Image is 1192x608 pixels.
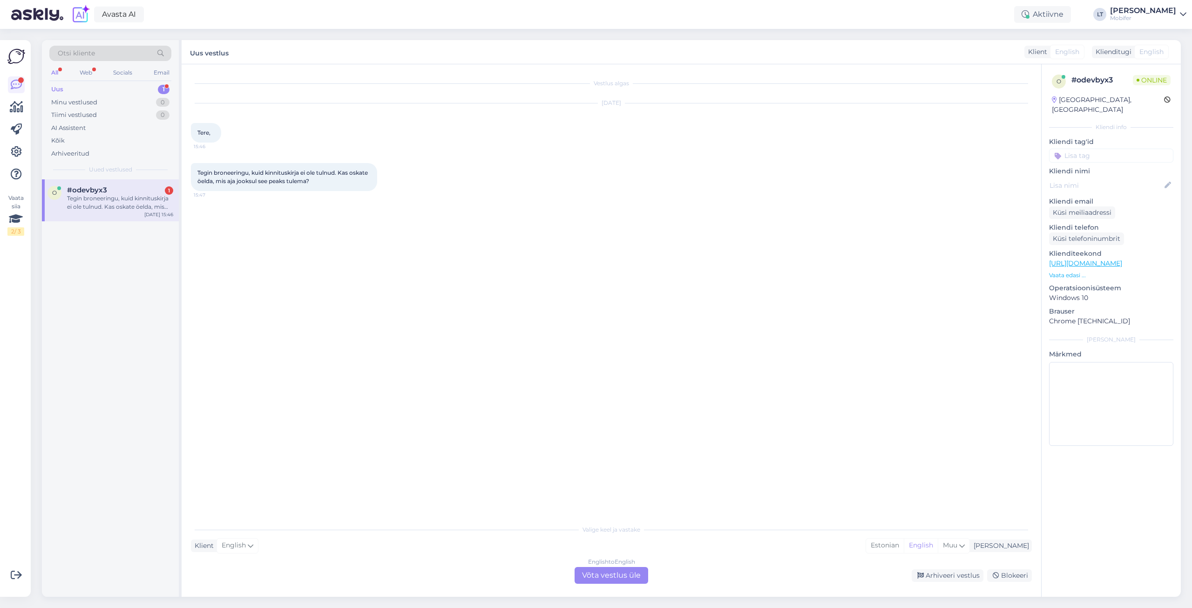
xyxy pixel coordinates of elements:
div: Arhiveeritud [51,149,89,158]
p: Brauser [1049,307,1173,316]
span: English [222,540,246,551]
div: English to English [588,558,635,566]
div: [DATE] [191,99,1032,107]
span: Otsi kliente [58,48,95,58]
p: Chrome [TECHNICAL_ID] [1049,316,1173,326]
span: 15:47 [194,191,229,198]
div: Kliendi info [1049,123,1173,131]
div: Uus [51,85,63,94]
span: English [1139,47,1164,57]
span: Muu [943,541,957,549]
div: Mobifer [1110,14,1176,22]
div: # odevbyx3 [1071,75,1133,86]
img: explore-ai [71,5,90,24]
div: Valige keel ja vastake [191,526,1032,534]
span: Tere, [197,129,210,136]
div: [PERSON_NAME] [1110,7,1176,14]
p: Kliendi nimi [1049,166,1173,176]
a: [URL][DOMAIN_NAME] [1049,259,1122,267]
span: Tegin broneeringu, kuid kinnituskirja ei ole tulnud. Kas oskate öelda, mis aja jooksul see peaks ... [197,169,369,184]
div: 1 [158,85,169,94]
div: Vestlus algas [191,79,1032,88]
p: Klienditeekond [1049,249,1173,259]
div: [PERSON_NAME] [1049,335,1173,344]
div: Klient [1024,47,1047,57]
p: Kliendi email [1049,197,1173,206]
span: 15:46 [194,143,229,150]
div: Tiimi vestlused [51,110,97,120]
div: Estonian [866,539,904,553]
div: Klient [191,541,214,551]
div: Küsi meiliaadressi [1049,206,1115,219]
div: Võta vestlus üle [575,567,648,584]
div: [DATE] 15:46 [144,211,173,218]
span: o [1057,78,1061,85]
p: Windows 10 [1049,293,1173,303]
p: Operatsioonisüsteem [1049,283,1173,293]
div: Aktiivne [1014,6,1071,23]
label: Uus vestlus [190,46,229,58]
div: LT [1093,8,1106,21]
div: Küsi telefoninumbrit [1049,232,1124,245]
div: Email [152,67,171,79]
div: 1 [165,186,173,195]
div: Blokeeri [987,569,1032,582]
div: 0 [156,110,169,120]
a: [PERSON_NAME]Mobifer [1110,7,1186,22]
div: [GEOGRAPHIC_DATA], [GEOGRAPHIC_DATA] [1052,95,1164,115]
div: Web [78,67,94,79]
input: Lisa nimi [1050,180,1163,191]
span: English [1055,47,1079,57]
a: Avasta AI [94,7,144,22]
div: 2 / 3 [7,227,24,236]
div: Socials [111,67,134,79]
div: English [904,539,938,553]
div: 0 [156,98,169,107]
p: Kliendi telefon [1049,223,1173,232]
div: Arhiveeri vestlus [912,569,983,582]
span: #odevbyx3 [67,186,107,194]
span: Online [1133,75,1171,85]
p: Vaata edasi ... [1049,271,1173,280]
input: Lisa tag [1049,149,1173,163]
div: Minu vestlused [51,98,97,107]
div: Tegin broneeringu, kuid kinnituskirja ei ole tulnud. Kas oskate öelda, mis aja jooksul see peaks ... [67,194,173,211]
div: Klienditugi [1092,47,1131,57]
span: o [52,189,57,196]
img: Askly Logo [7,48,25,65]
p: Kliendi tag'id [1049,137,1173,147]
div: Vaata siia [7,194,24,236]
div: All [49,67,60,79]
div: Kõik [51,136,65,145]
span: Uued vestlused [89,165,132,174]
div: [PERSON_NAME] [970,541,1029,551]
p: Märkmed [1049,349,1173,359]
div: AI Assistent [51,123,86,133]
